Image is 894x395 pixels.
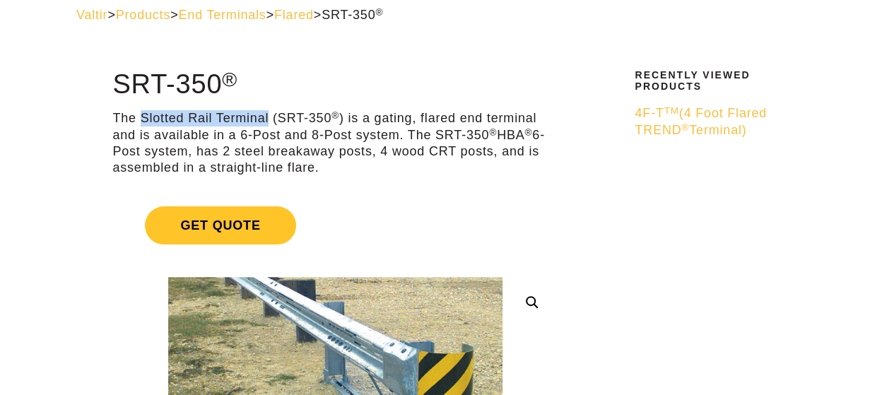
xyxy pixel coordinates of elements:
[116,8,170,22] a: Products
[322,8,383,22] span: SRT-350
[112,70,558,100] h1: SRT-350
[145,206,295,244] span: Get Quote
[222,68,237,90] sup: ®
[681,122,689,133] sup: ®
[375,7,383,18] sup: ®
[76,8,107,22] a: Valtir
[635,105,808,138] a: 4F-TTM(4 Foot Flared TREND®Terminal)
[331,110,339,121] sup: ®
[524,127,532,138] sup: ®
[112,110,558,177] p: The Slotted Rail Terminal (SRT-350 ) is a gating, flared end terminal and is available in a 6-Pos...
[112,189,558,261] a: Get Quote
[635,106,767,136] span: 4F-T (4 Foot Flared TREND Terminal)
[635,70,808,92] h2: Recently Viewed Products
[489,127,497,138] sup: ®
[178,8,266,22] a: End Terminals
[76,7,818,23] div: > > > >
[274,8,314,22] a: Flared
[664,105,679,116] sup: TM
